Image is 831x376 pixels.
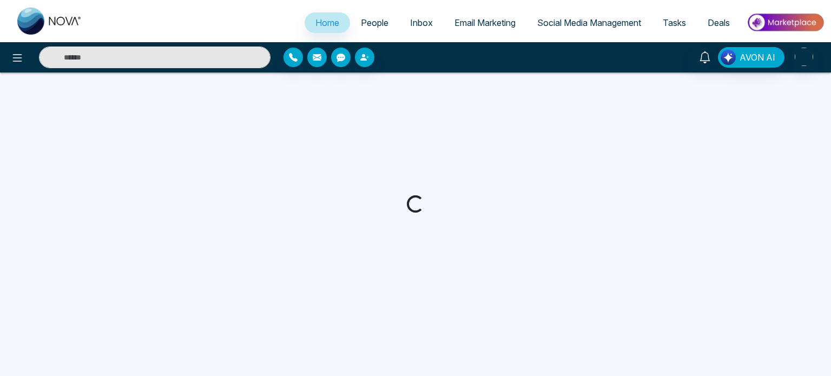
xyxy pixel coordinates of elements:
img: Nova CRM Logo [17,8,82,35]
a: Home [305,12,350,33]
span: Email Marketing [454,17,516,28]
a: Tasks [652,12,697,33]
span: AVON AI [740,51,775,64]
span: Deals [708,17,730,28]
a: Social Media Management [526,12,652,33]
a: Deals [697,12,741,33]
img: Lead Flow [721,50,736,65]
img: Market-place.gif [746,10,825,35]
a: Inbox [399,12,444,33]
span: Social Media Management [537,17,641,28]
span: Tasks [663,17,686,28]
img: User Avatar [795,48,813,66]
a: People [350,12,399,33]
button: AVON AI [718,47,784,68]
span: Inbox [410,17,433,28]
span: People [361,17,388,28]
span: Home [315,17,339,28]
a: Email Marketing [444,12,526,33]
